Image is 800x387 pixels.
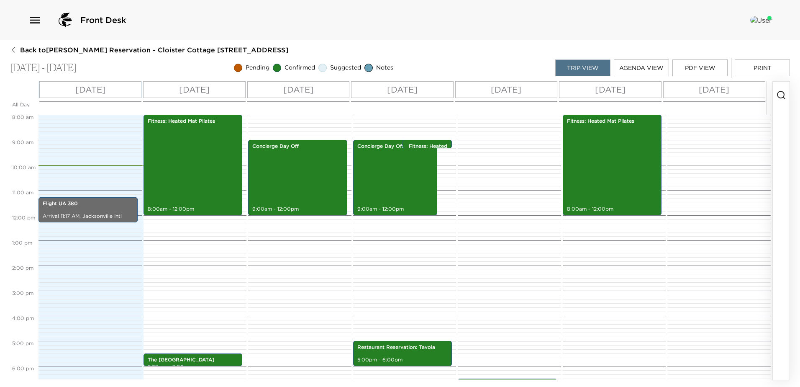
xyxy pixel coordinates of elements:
p: Fitness: Heated Mat Pilates [567,118,658,125]
button: [DATE] [39,81,141,98]
span: 1:00 PM [10,240,34,246]
div: Fitness: Heated Mat Pilates8:00am - 12:00pm [144,115,243,215]
p: 9:00am - 12:00pm [252,206,343,213]
button: [DATE] [143,81,245,98]
img: User [750,16,772,24]
p: 8:00am - 12:00pm [148,206,238,213]
span: 4:00 PM [10,315,36,321]
p: 8:00am - 12:00pm [567,206,658,213]
span: 11:00 AM [10,189,36,196]
img: logo [55,10,75,30]
span: 3:00 PM [10,290,36,296]
span: 6:00 PM [10,365,36,372]
span: Back to [PERSON_NAME] Reservation - Cloister Cottage [STREET_ADDRESS] [20,45,288,54]
span: Notes [376,64,393,72]
span: 8:00 AM [10,114,36,120]
p: 5:30pm - 6:00pm [148,364,238,371]
button: PDF View [672,59,728,76]
p: [DATE] [595,83,626,96]
button: [DATE] [455,81,557,98]
p: [DATE] [699,83,729,96]
p: Fitness: Heated Yoga [409,143,450,157]
span: Pending [246,64,269,72]
button: Trip View [555,59,610,76]
p: [DATE] [75,83,106,96]
p: [DATE] [283,83,314,96]
span: 5:00 PM [10,340,36,346]
div: The [GEOGRAPHIC_DATA]5:30pm - 6:00pm [144,353,243,366]
p: All Day [12,101,36,108]
span: 2:00 PM [10,265,36,271]
button: Agenda View [614,59,669,76]
span: Confirmed [285,64,315,72]
p: [DATE] [491,83,521,96]
p: [DATE] [179,83,210,96]
div: Fitness: Heated Mat Pilates8:00am - 12:00pm [563,115,662,215]
span: Suggested [330,64,361,72]
span: 12:00 PM [10,214,37,221]
p: 9:00am - 12:00pm [357,206,433,213]
p: Concierge Day Off [252,143,343,150]
p: 5:00pm - 6:00pm [357,356,448,364]
button: [DATE] [351,81,453,98]
span: 10:00 AM [10,164,38,170]
p: [DATE] [387,83,418,96]
span: 9:00 AM [10,139,36,145]
span: Front Desk [80,14,126,26]
div: Flight UA 380Arrival 11:17 AM, Jacksonville Intl [38,197,138,222]
button: Print [735,59,790,76]
p: [DATE] - [DATE] [10,62,77,74]
div: Concierge Day Off9:00am - 12:00pm [248,140,347,215]
div: Restaurant Reservation: Tavola5:00pm - 6:00pm [353,341,452,366]
button: [DATE] [663,81,765,98]
div: Concierge Day Off9:00am - 12:00pm [353,140,437,215]
button: Back to[PERSON_NAME] Reservation - Cloister Cottage [STREET_ADDRESS] [10,45,288,54]
div: Fitness: Heated Yoga [403,140,452,148]
p: Restaurant Reservation: Tavola [357,344,448,351]
p: Arrival 11:17 AM, Jacksonville Intl [43,213,133,220]
button: [DATE] [247,81,349,98]
button: [DATE] [559,81,661,98]
p: Flight UA 380 [43,200,133,207]
p: Fitness: Heated Mat Pilates [148,118,238,125]
p: Concierge Day Off [357,143,433,150]
p: The [GEOGRAPHIC_DATA] [148,356,238,364]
